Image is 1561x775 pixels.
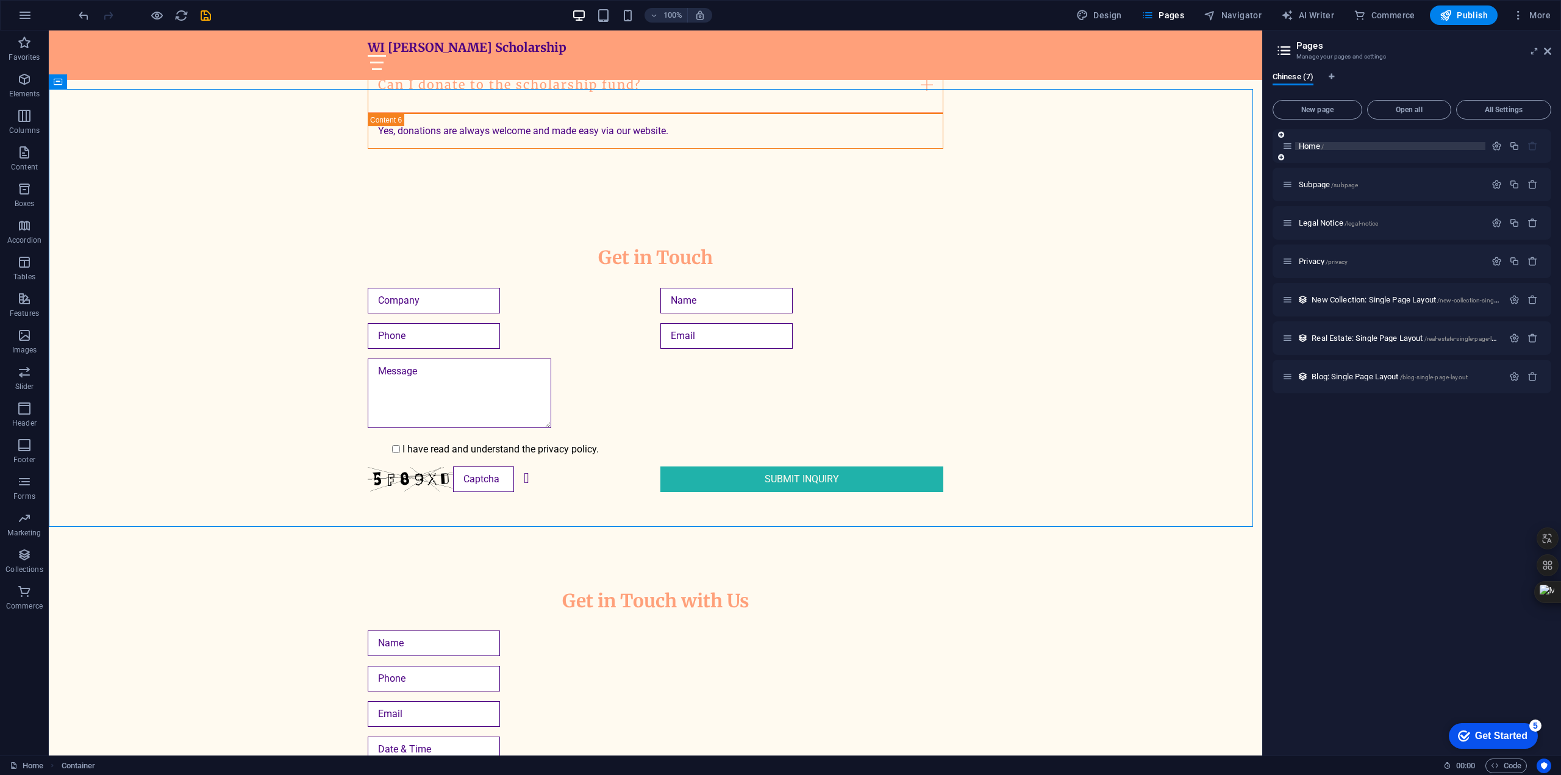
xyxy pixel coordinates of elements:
span: Click to open page [1299,257,1348,266]
span: /real-estate-single-page-layout [1424,335,1507,342]
div: Settings [1491,256,1502,266]
span: Publish [1440,9,1488,21]
span: /legal-notice [1345,220,1379,227]
span: Navigator [1204,9,1262,21]
div: This layout is used as a template for all items (e.g. a blog post) of this collection. The conten... [1298,333,1308,343]
p: Marketing [7,528,41,538]
span: : [1465,761,1466,770]
button: Design [1071,5,1127,25]
button: reload [174,8,188,23]
div: Settings [1491,141,1502,151]
h6: Session time [1443,759,1476,773]
div: Settings [1509,333,1520,343]
p: Collections [5,565,43,574]
p: Commerce [6,601,43,611]
button: More [1507,5,1556,25]
span: /subpage [1331,182,1358,188]
div: Get Started 5 items remaining, 0% complete [10,6,99,32]
div: Remove [1527,179,1538,190]
button: Publish [1430,5,1498,25]
p: Elements [9,89,40,99]
button: Commerce [1349,5,1420,25]
h2: Pages [1296,40,1551,51]
span: 00 00 [1456,759,1475,773]
span: /new-collection-single-page-layout [1437,297,1533,304]
p: Boxes [15,199,35,209]
button: Open all [1367,100,1451,120]
button: undo [76,8,91,23]
button: save [198,8,213,23]
p: Slider [15,382,34,391]
div: Legal Notice/legal-notice [1295,219,1485,227]
div: Get Started [36,13,88,24]
span: / [1321,143,1324,150]
span: AI Writer [1281,9,1334,21]
p: Columns [9,126,40,135]
span: Click to open page [1312,295,1532,304]
div: Remove [1527,371,1538,382]
button: Navigator [1199,5,1266,25]
button: Code [1485,759,1527,773]
p: Images [12,345,37,355]
div: Remove [1527,333,1538,343]
span: Code [1491,759,1521,773]
div: Real Estate: Single Page Layout/real-estate-single-page-layout [1308,334,1503,342]
button: All Settings [1456,100,1551,120]
div: Remove [1527,218,1538,228]
div: This layout is used as a template for all items (e.g. a blog post) of this collection. The conten... [1298,295,1308,305]
p: Favorites [9,52,40,62]
button: Usercentrics [1537,759,1551,773]
div: Duplicate [1509,141,1520,151]
div: Language Tabs [1273,72,1551,95]
h3: Manage your pages and settings [1296,51,1527,62]
div: Settings [1509,371,1520,382]
nav: breadcrumb [62,759,96,773]
span: Commerce [1354,9,1415,21]
div: The startpage cannot be deleted [1527,141,1538,151]
div: Settings [1491,179,1502,190]
p: Header [12,418,37,428]
button: 100% [645,8,688,23]
span: /blog-single-page-layout [1400,374,1468,380]
div: Settings [1509,295,1520,305]
span: More [1512,9,1551,21]
i: On resize automatically adjust zoom level to fit chosen device. [695,10,705,21]
span: Click to open page [1312,334,1507,343]
div: Duplicate [1509,218,1520,228]
span: Click to open page [1299,180,1358,189]
div: Settings [1491,218,1502,228]
button: New page [1273,100,1362,120]
span: New page [1278,106,1357,113]
div: Duplicate [1509,179,1520,190]
span: Click to open page [1312,372,1468,381]
span: All Settings [1462,106,1546,113]
div: Remove [1527,295,1538,305]
span: Open all [1373,106,1446,113]
a: Click to cancel selection. Double-click to open Pages [10,759,43,773]
div: Home/ [1295,142,1485,150]
p: Accordion [7,235,41,245]
div: Subpage/subpage [1295,180,1485,188]
button: AI Writer [1276,5,1339,25]
span: Click to select. Double-click to edit [62,759,96,773]
div: Blog: Single Page Layout/blog-single-page-layout [1308,373,1503,380]
span: Chinese (7) [1273,70,1313,87]
span: Design [1076,9,1122,21]
h6: 100% [663,8,682,23]
div: 5 [90,2,102,15]
p: Tables [13,272,35,282]
div: New Collection: Single Page Layout/new-collection-single-page-layout [1308,296,1503,304]
p: Footer [13,455,35,465]
span: /privacy [1326,259,1348,265]
div: This layout is used as a template for all items (e.g. a blog post) of this collection. The conten... [1298,371,1308,382]
span: Home [1299,141,1324,151]
div: Remove [1527,256,1538,266]
p: Forms [13,491,35,501]
button: Pages [1137,5,1189,25]
div: Duplicate [1509,256,1520,266]
span: Pages [1141,9,1184,21]
span: Click to open page [1299,218,1378,227]
p: Features [10,309,39,318]
p: Content [11,162,38,172]
div: Privacy/privacy [1295,257,1485,265]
